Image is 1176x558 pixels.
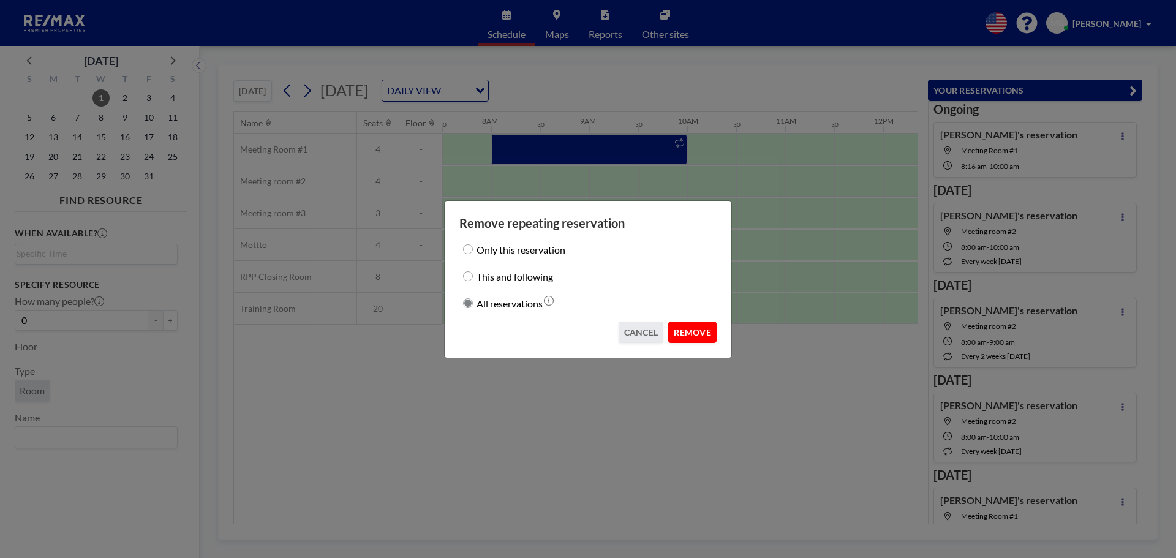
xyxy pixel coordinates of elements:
[477,295,543,312] label: All reservations
[459,216,717,231] h3: Remove repeating reservation
[668,322,717,343] button: REMOVE
[477,268,553,285] label: This and following
[619,322,664,343] button: CANCEL
[477,241,565,258] label: Only this reservation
